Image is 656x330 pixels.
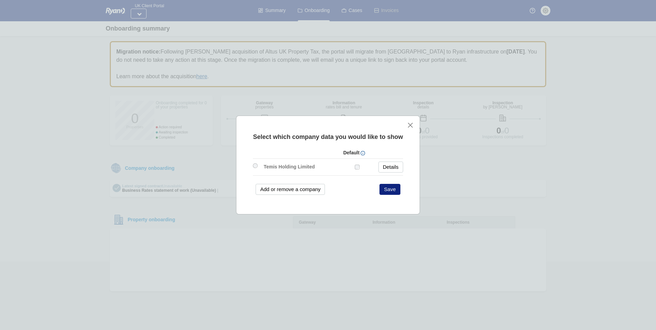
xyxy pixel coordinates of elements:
button: Save [379,184,400,195]
button: close [407,121,414,129]
label: Temis Holding Limited [260,162,318,171]
button: Add or remove a company [256,184,325,195]
span: Select which company data you would like to show [253,133,403,140]
strong: Default [343,150,359,155]
a: Details [378,162,403,173]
